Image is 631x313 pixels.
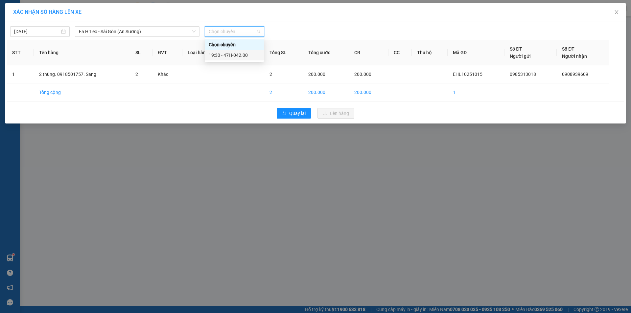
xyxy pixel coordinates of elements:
[388,40,412,65] th: CC
[269,72,272,77] span: 2
[34,83,130,101] td: Tổng cộng
[192,30,196,34] span: down
[510,46,522,52] span: Số ĐT
[354,72,371,77] span: 200.000
[209,27,260,36] span: Chọn chuyến
[264,40,303,65] th: Tổng SL
[209,52,260,59] div: 19:30 - 47H-042.00
[510,72,536,77] span: 0985313018
[130,40,152,65] th: SL
[614,10,619,15] span: close
[562,46,574,52] span: Số ĐT
[277,108,311,119] button: rollbackQuay lại
[349,40,388,65] th: CR
[607,3,626,22] button: Close
[264,83,303,101] td: 2
[448,83,504,101] td: 1
[209,41,260,48] div: Chọn chuyến
[7,40,34,65] th: STT
[453,72,482,77] span: EHL10251015
[34,40,130,65] th: Tên hàng
[7,65,34,83] td: 1
[303,40,349,65] th: Tổng cước
[289,110,306,117] span: Quay lại
[182,40,227,65] th: Loại hàng
[349,83,388,101] td: 200.000
[308,72,325,77] span: 200.000
[14,28,60,35] input: 14/10/2025
[412,40,448,65] th: Thu hộ
[317,108,354,119] button: uploadLên hàng
[282,111,287,116] span: rollback
[448,40,504,65] th: Mã GD
[152,65,182,83] td: Khác
[135,72,138,77] span: 2
[562,54,587,59] span: Người nhận
[152,40,182,65] th: ĐVT
[205,39,264,50] div: Chọn chuyến
[34,65,130,83] td: 2 thùng. 0918501757. Sang
[510,54,531,59] span: Người gửi
[303,83,349,101] td: 200.000
[79,27,196,36] span: Ea H`Leo - Sài Gòn (An Sương)
[562,72,588,77] span: 0908939609
[13,9,82,15] span: XÁC NHẬN SỐ HÀNG LÊN XE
